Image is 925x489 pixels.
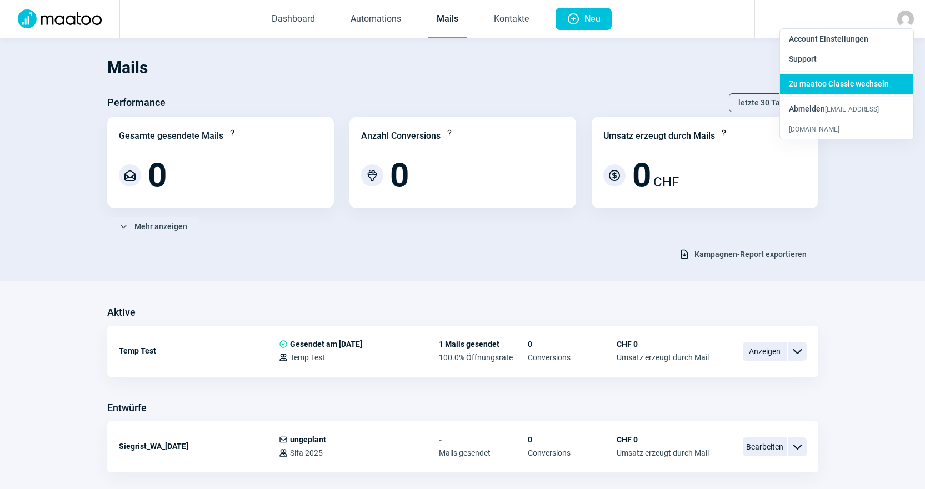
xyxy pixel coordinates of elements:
span: Sifa 2025 [290,448,323,457]
span: 1 Mails gesendet [439,340,528,349]
span: Temp Test [290,353,325,362]
span: Mails gesendet [439,448,528,457]
a: Mails [428,1,467,38]
span: Anzeigen [743,342,787,361]
h3: Performance [107,94,166,112]
span: Neu [584,8,601,30]
button: Mehr anzeigen [107,217,199,236]
button: Neu [556,8,612,30]
a: Dashboard [263,1,324,38]
div: Anzahl Conversions [361,129,441,143]
span: Account Einstellungen [789,34,868,43]
span: Abmelden [789,104,825,113]
span: - [439,435,528,444]
span: Umsatz erzeugt durch Mail [617,448,709,457]
h3: Entwürfe [107,399,147,417]
span: CHF 0 [617,340,709,349]
div: Umsatz erzeugt durch Mails [603,129,715,143]
span: 0 [528,435,617,444]
h3: Aktive [107,304,136,321]
span: letzte 30 Tage [738,94,789,112]
span: Umsatz erzeugt durch Mail [617,353,709,362]
span: 100.0% Öffnungsrate [439,353,528,362]
h1: Mails [107,49,818,87]
span: 0 [528,340,617,349]
button: Kampagnen-Report exportieren [667,245,818,264]
a: Automations [342,1,410,38]
span: Kampagnen-Report exportieren [694,245,807,263]
span: ungeplant [290,435,326,444]
span: Zu maatoo Classic wechseln [789,79,889,88]
a: Kontakte [485,1,538,38]
span: 0 [390,159,409,192]
span: 0 [148,159,167,192]
span: CHF 0 [617,435,709,444]
span: Conversions [528,448,617,457]
div: Gesamte gesendete Mails [119,129,223,143]
img: avatar [897,11,914,27]
span: CHF [653,172,679,192]
span: Bearbeiten [743,437,787,456]
span: Conversions [528,353,617,362]
span: Mehr anzeigen [134,218,187,235]
img: Logo [11,9,108,28]
span: Support [789,54,817,63]
span: [EMAIL_ADDRESS][DOMAIN_NAME] [789,105,879,133]
div: Temp Test [119,340,279,362]
span: Gesendet am [DATE] [290,340,362,349]
div: Siegrist_WA_[DATE] [119,435,279,457]
span: 0 [632,159,651,192]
